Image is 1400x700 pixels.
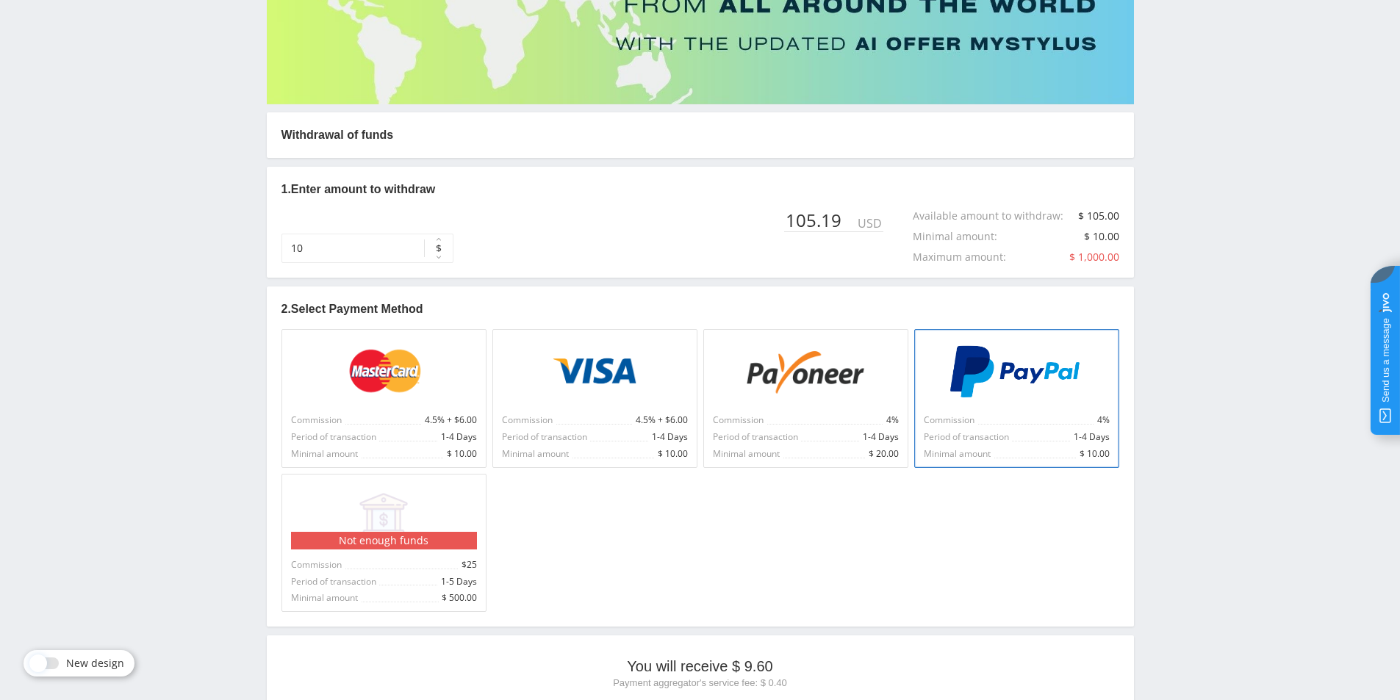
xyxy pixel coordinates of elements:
img: Visa [550,345,639,398]
span: 1-4 Days [1071,432,1110,442]
p: Payment aggregator's service fee: $ 0.40 [281,676,1119,690]
div: Minimal amount : [913,231,1012,242]
span: Minimal amount [291,593,361,603]
span: $ 20.00 [866,449,899,459]
span: 1-4 Days [860,432,899,442]
span: 4.5% + $6.00 [633,415,688,425]
span: Commission [924,415,977,425]
span: $ 1,000.00 [1069,250,1119,264]
span: $ 10.00 [444,449,477,459]
div: Maximum amount : [913,251,1021,263]
span: $ 10.00 [1077,449,1110,459]
span: 1-5 Days [438,577,477,587]
span: Period of transaction [291,577,379,587]
span: 1-4 Days [649,432,688,442]
div: Not enough funds [291,532,477,549]
span: Minimal amount [502,449,572,459]
span: Commission [291,560,345,570]
span: Minimal amount [291,449,361,459]
span: Minimal amount [924,449,994,459]
span: Period of transaction [924,432,1012,442]
span: Minimal amount [713,449,783,459]
img: Payoneer [739,345,872,398]
span: 4% [1094,415,1110,425]
span: $ 10.00 [655,449,688,459]
img: PayPal [948,345,1084,398]
span: Period of transaction [291,432,379,442]
p: 1. Enter amount to withdraw [281,181,1119,198]
span: Commission [713,415,767,425]
img: Банковский перевод [357,490,410,543]
p: You will receive $ 9.60 [281,656,1119,676]
span: $25 [459,560,477,570]
button: $ [424,234,453,263]
span: $ 500.00 [439,593,477,603]
div: $ 10.00 [1084,231,1119,242]
div: $ 105.00 [1078,210,1119,222]
span: Commission [502,415,556,425]
span: 1-4 Days [438,432,477,442]
div: USD [856,217,883,230]
span: New design [66,657,124,669]
span: 4.5% + $6.00 [422,415,477,425]
p: 2. Select Payment Method [281,301,1119,317]
div: 105.19 [784,210,856,231]
p: Withdrawal of funds [281,127,1119,143]
img: MasterCard [340,345,428,398]
div: Available amount to withdraw : [913,210,1078,222]
span: Period of transaction [502,432,590,442]
span: 4% [883,415,899,425]
span: Period of transaction [713,432,801,442]
span: Commission [291,415,345,425]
